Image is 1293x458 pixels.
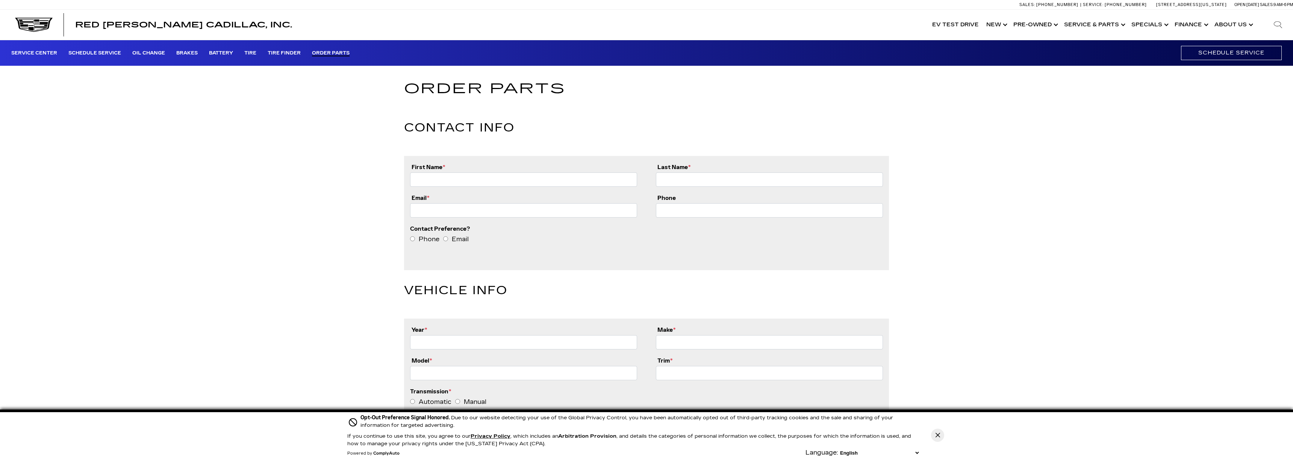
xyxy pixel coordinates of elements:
label: Make [656,326,675,333]
div: Powered by [347,451,400,456]
a: Tire Finder [268,50,301,56]
a: EV Test Drive [928,10,983,40]
span: Opt-Out Preference Signal Honored . [360,414,451,421]
label: First Name [410,163,445,171]
label: Phone [656,194,676,201]
h2: Contact Info [404,118,889,138]
label: Last Name [656,163,690,171]
span: Red [PERSON_NAME] Cadillac, Inc. [75,20,292,29]
span: [PHONE_NUMBER] [1105,2,1147,7]
span: Service: [1083,2,1104,7]
a: Specials [1128,10,1171,40]
a: Oil Change [132,50,165,56]
a: Sales: [PHONE_NUMBER] [1019,3,1080,7]
label: Contact Preference? [410,225,470,232]
span: Sales: [1260,2,1273,7]
a: Service Center [11,50,57,56]
a: Service & Parts [1060,10,1128,40]
label: Model [410,357,432,364]
a: Pre-Owned [1010,10,1060,40]
a: Finance [1171,10,1211,40]
span: Sales: [1019,2,1035,7]
label: Email [452,234,469,245]
label: Transmission [410,388,451,395]
label: Email [410,194,429,201]
label: Trim [656,357,672,364]
a: Privacy Policy [471,433,510,439]
a: Red [PERSON_NAME] Cadillac, Inc. [75,21,292,29]
a: ComplyAuto [373,451,400,456]
span: [PHONE_NUMBER] [1036,2,1078,7]
p: If you continue to use this site, you agree to our , which includes an , and details the categori... [347,433,911,447]
a: Brakes [176,50,198,56]
a: Tire [244,50,256,56]
a: [STREET_ADDRESS][US_STATE] [1156,2,1227,7]
h2: Vehicle Info [404,281,889,301]
a: Schedule Service [68,50,121,56]
div: Language: [805,450,838,456]
img: Cadillac Dark Logo with Cadillac White Text [15,18,53,32]
a: About Us [1211,10,1255,40]
select: Language Select [838,449,921,456]
span: 9 AM-6 PM [1273,2,1293,7]
span: Open [DATE] [1234,2,1259,7]
a: New [983,10,1010,40]
h1: Order Parts [404,78,889,100]
a: Schedule Service [1181,46,1282,60]
strong: Arbitration Provision [558,433,616,439]
label: Year [410,326,427,333]
a: Service: [PHONE_NUMBER] [1080,3,1149,7]
label: Manual [464,397,486,407]
button: Close Button [931,429,944,442]
a: Order Parts [312,50,350,56]
a: Battery [209,50,233,56]
label: Automatic [419,397,451,407]
div: Due to our website detecting your use of the Global Privacy Control, you have been automatically ... [360,414,921,429]
label: Phone [419,234,439,245]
